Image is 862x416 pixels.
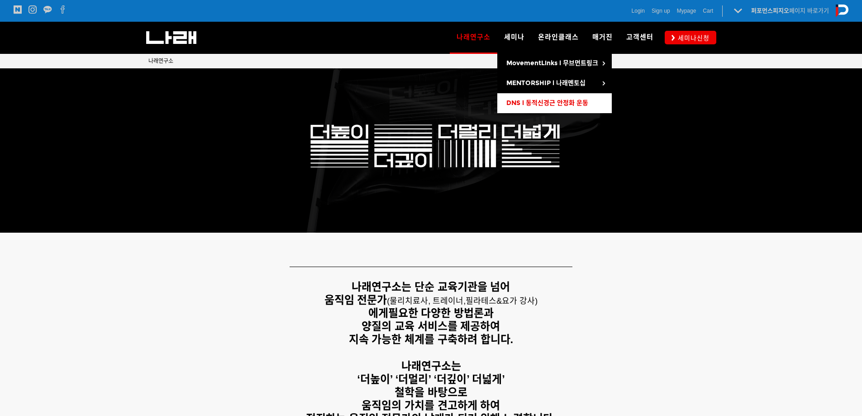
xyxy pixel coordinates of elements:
strong: 필요한 다양한 방법론과 [388,307,494,319]
strong: 지속 가능한 체계를 구축하려 합니다. [349,333,513,345]
span: 온라인클래스 [538,33,579,41]
strong: 움직임의 가치를 견고하게 하여 [362,399,500,411]
span: 세미나 [504,33,524,41]
strong: 양질의 교육 서비스를 제공하여 [362,320,500,332]
span: ( [387,296,466,306]
span: 나래연구소 [148,58,173,64]
strong: 퍼포먼스피지오 [751,7,789,14]
a: 나래연구소 [148,57,173,66]
a: 나래연구소 [450,22,497,53]
span: 매거진 [592,33,613,41]
span: DNS l 동적신경근 안정화 운동 [506,99,588,107]
span: 고객센터 [626,33,653,41]
a: 퍼포먼스피지오페이지 바로가기 [751,7,829,14]
span: MovementLinks l 무브먼트링크 [506,59,598,67]
a: Sign up [652,6,670,15]
span: MENTORSHIP l 나래멘토십 [506,79,586,87]
a: MENTORSHIP l 나래멘토십 [497,73,612,93]
strong: 철학을 바탕으로 [395,386,467,398]
a: 고객센터 [619,22,660,53]
span: 물리치료사, 트레이너, [390,296,466,306]
a: 매거진 [586,22,619,53]
a: 세미나 [497,22,531,53]
a: 온라인클래스 [531,22,586,53]
span: 나래연구소 [457,30,491,44]
a: Mypage [677,6,696,15]
a: Cart [703,6,713,15]
a: MovementLinks l 무브먼트링크 [497,53,612,73]
strong: 에게 [368,307,388,319]
strong: 움직임 전문가 [324,294,387,306]
a: 세미나신청 [665,31,716,44]
a: DNS l 동적신경근 안정화 운동 [497,93,612,113]
span: 필라테스&요가 강사) [466,296,538,306]
a: Login [632,6,645,15]
strong: ‘더높이’ ‘더멀리’ ‘더깊이’ 더넓게’ [357,373,505,385]
span: 세미나신청 [675,33,710,43]
strong: 나래연구소는 [401,360,461,372]
strong: 나래연구소는 단순 교육기관을 넘어 [352,281,510,293]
